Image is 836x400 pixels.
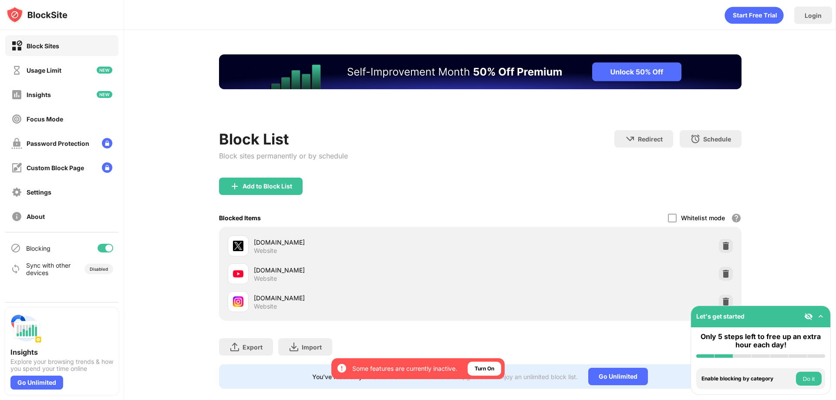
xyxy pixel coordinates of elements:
img: insights-off.svg [11,89,22,100]
div: Login [805,12,822,19]
div: Insights [10,348,113,356]
img: about-off.svg [11,211,22,222]
div: Let's get started [696,313,745,320]
div: Only 5 steps left to free up an extra hour each day! [696,333,825,349]
img: omni-setup-toggle.svg [816,312,825,321]
div: Blocked Items [219,214,261,222]
div: Settings [27,188,51,196]
div: Click here to upgrade and enjoy an unlimited block list. [421,373,578,380]
img: new-icon.svg [97,91,112,98]
div: Sync with other devices [26,262,71,276]
div: Website [254,303,277,310]
div: animation [725,7,784,24]
button: Do it [796,372,822,386]
div: [DOMAIN_NAME] [254,238,480,247]
img: time-usage-off.svg [11,65,22,76]
img: favicons [233,296,243,307]
div: Usage Limit [27,67,61,74]
img: push-insights.svg [10,313,42,344]
img: block-on.svg [11,40,22,51]
div: Go Unlimited [10,376,63,390]
img: sync-icon.svg [10,264,21,274]
div: Enable blocking by category [701,376,794,382]
div: Explore your browsing trends & how you spend your time online [10,358,113,372]
img: eye-not-visible.svg [804,312,813,321]
div: Whitelist mode [681,214,725,222]
div: [DOMAIN_NAME] [254,293,480,303]
img: settings-off.svg [11,187,22,198]
div: Website [254,247,277,255]
div: [DOMAIN_NAME] [254,266,480,275]
div: Password Protection [27,140,89,147]
div: Export [243,343,263,351]
div: Add to Block List [243,183,292,190]
div: Redirect [638,135,663,143]
div: Some features are currently inactive. [352,364,457,373]
div: Block List [219,130,348,148]
img: error-circle-white.svg [337,363,347,373]
div: About [27,213,45,220]
div: Schedule [703,135,731,143]
img: new-icon.svg [97,67,112,74]
div: Custom Block Page [27,164,84,171]
div: Insights [27,91,51,98]
div: Import [302,343,322,351]
img: lock-menu.svg [102,138,112,148]
div: You’ve reached your block list limit. [312,373,416,380]
div: Blocking [26,245,51,252]
div: Block Sites [27,42,59,50]
div: Turn On [475,364,494,373]
img: favicons [233,241,243,251]
div: Go Unlimited [588,368,648,385]
img: favicons [233,269,243,279]
img: logo-blocksite.svg [6,6,67,24]
img: blocking-icon.svg [10,243,21,253]
div: Disabled [90,266,108,272]
div: Block sites permanently or by schedule [219,151,348,160]
div: Website [254,275,277,282]
img: customize-block-page-off.svg [11,162,22,173]
img: password-protection-off.svg [11,138,22,149]
iframe: Banner [219,54,742,120]
img: focus-off.svg [11,114,22,124]
div: Focus Mode [27,115,63,123]
img: lock-menu.svg [102,162,112,173]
